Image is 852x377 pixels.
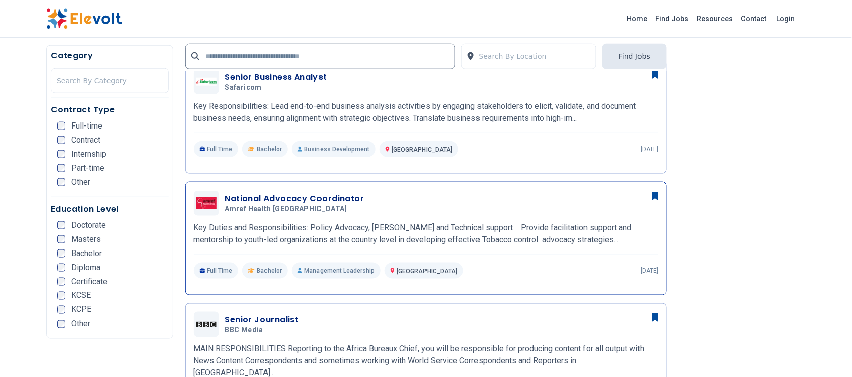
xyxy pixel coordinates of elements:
[196,197,217,209] img: Amref Health Africa
[196,322,217,327] img: BBC Media
[71,264,100,272] span: Diploma
[57,320,65,328] input: Other
[225,83,262,92] span: Safaricom
[71,150,107,158] span: Internship
[57,164,65,172] input: Part-time
[771,9,802,29] a: Login
[737,11,771,27] a: Contact
[57,249,65,258] input: Bachelor
[71,122,102,130] span: Full-time
[57,235,65,243] input: Masters
[194,69,659,157] a: SafaricomSenior Business AnalystSafaricomKey Responsibilities: Lead end-to-end business analysis ...
[693,11,737,27] a: Resources
[71,235,101,243] span: Masters
[57,150,65,158] input: Internship
[397,268,457,275] span: [GEOGRAPHIC_DATA]
[57,122,65,130] input: Full-time
[257,267,282,275] span: Bachelor
[51,104,169,116] h5: Contract Type
[225,193,364,205] h3: National Advocacy Coordinator
[196,78,217,86] img: Safaricom
[257,145,282,153] span: Bachelor
[57,278,65,286] input: Certificate
[602,44,667,69] button: Find Jobs
[225,314,299,326] h3: Senior Journalist
[71,320,90,328] span: Other
[641,267,658,275] p: [DATE]
[51,50,169,62] h5: Category
[194,191,659,279] a: Amref Health AfricaNational Advocacy CoordinatorAmref Health [GEOGRAPHIC_DATA]Key Duties and Resp...
[51,203,169,215] h5: Education Level
[57,306,65,314] input: KCPE
[57,136,65,144] input: Contract
[71,292,91,300] span: KCSE
[652,11,693,27] a: Find Jobs
[194,100,659,124] p: Key Responsibilities: Lead end-to-end business analysis activities by engaging stakeholders to el...
[71,306,91,314] span: KCPE
[71,136,100,144] span: Contract
[71,178,90,186] span: Other
[57,221,65,229] input: Doctorate
[57,292,65,300] input: KCSE
[194,222,659,246] p: Key Duties and Responsibilities: Policy Advocacy, [PERSON_NAME] and Technical support Provide fac...
[71,249,102,258] span: Bachelor
[392,146,452,153] span: [GEOGRAPHIC_DATA]
[194,263,239,279] p: Full Time
[225,326,263,335] span: BBC Media
[292,141,376,157] p: Business Development
[641,145,658,153] p: [DATE]
[71,278,108,286] span: Certificate
[71,164,104,172] span: Part-time
[71,221,106,229] span: Doctorate
[57,264,65,272] input: Diploma
[623,11,652,27] a: Home
[57,178,65,186] input: Other
[194,141,239,157] p: Full Time
[225,205,347,214] span: Amref Health [GEOGRAPHIC_DATA]
[292,263,381,279] p: Management Leadership
[46,8,122,29] img: Elevolt
[225,71,327,83] h3: Senior Business Analyst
